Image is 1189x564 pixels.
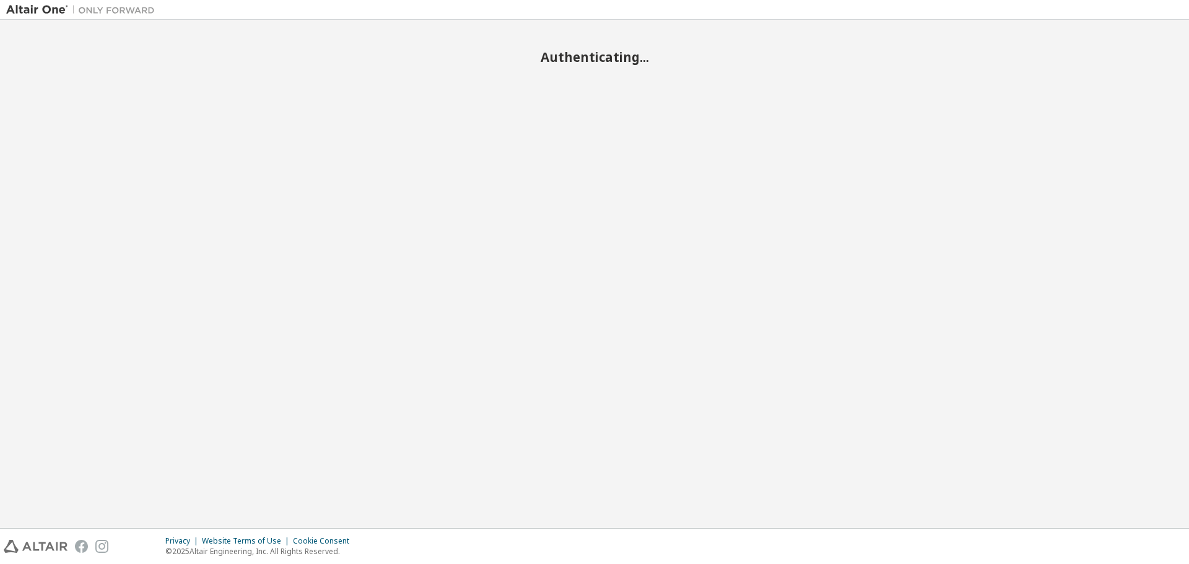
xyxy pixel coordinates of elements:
[293,536,357,546] div: Cookie Consent
[165,546,357,557] p: © 2025 Altair Engineering, Inc. All Rights Reserved.
[75,540,88,553] img: facebook.svg
[165,536,202,546] div: Privacy
[202,536,293,546] div: Website Terms of Use
[95,540,108,553] img: instagram.svg
[6,4,161,16] img: Altair One
[4,540,68,553] img: altair_logo.svg
[6,49,1183,65] h2: Authenticating...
